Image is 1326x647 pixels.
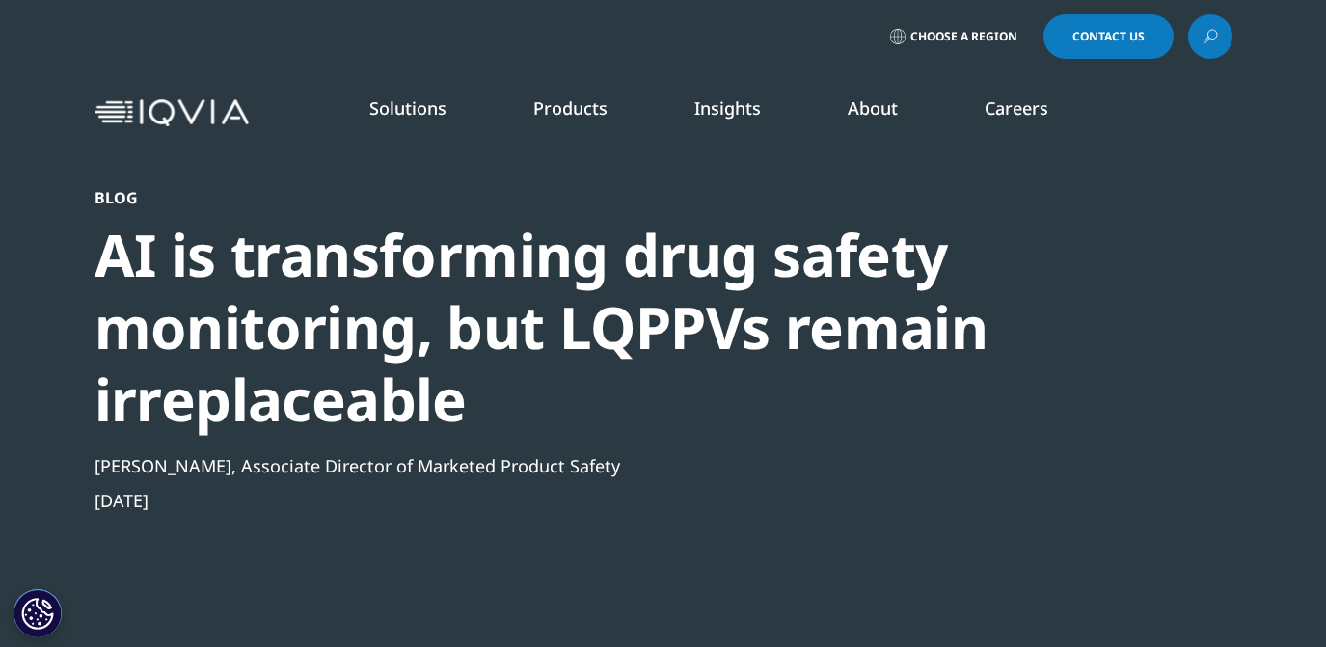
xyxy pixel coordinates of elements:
img: IQVIA Healthcare Information Technology and Pharma Clinical Research Company [95,99,249,127]
a: Careers [985,96,1048,120]
a: Contact Us [1043,14,1174,59]
span: Choose a Region [910,29,1017,44]
span: Contact Us [1072,31,1145,42]
nav: Primary [257,67,1232,158]
div: [PERSON_NAME], Associate Director of Marketed Product Safety [95,454,1128,477]
button: Cookies Settings [14,589,62,637]
div: AI is transforming drug safety monitoring, but LQPPVs remain irreplaceable [95,219,1128,436]
a: Products [533,96,608,120]
div: Blog [95,188,1128,207]
a: About [848,96,898,120]
a: Insights [694,96,761,120]
a: Solutions [369,96,447,120]
div: [DATE] [95,489,1128,512]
